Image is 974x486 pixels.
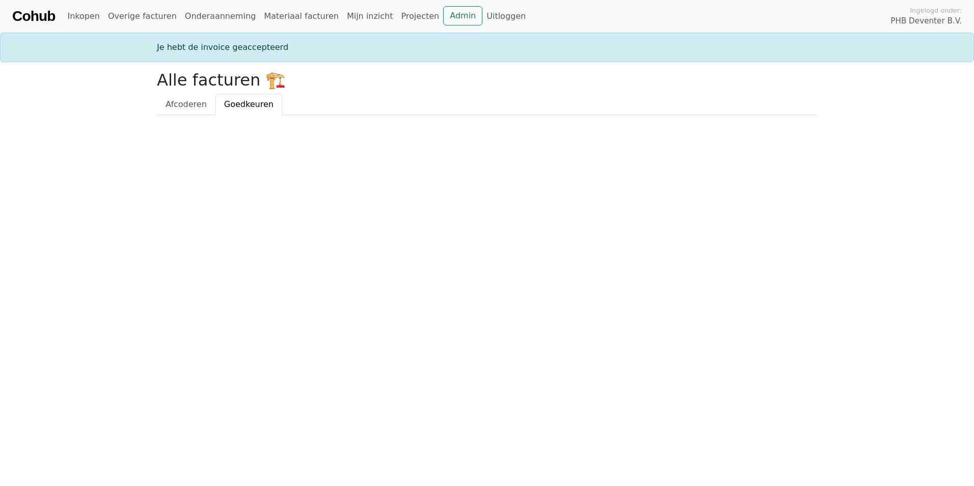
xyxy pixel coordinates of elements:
[157,94,215,115] a: Afcoderen
[181,6,260,26] a: Onderaanneming
[224,99,274,109] span: Goedkeuren
[890,15,962,27] span: PHB Deventer B.V.
[910,6,962,15] span: Ingelogd onder:
[443,6,482,25] a: Admin
[151,41,823,53] div: Je hebt de invoice geaccepteerd
[104,6,181,26] a: Overige facturen
[63,6,103,26] a: Inkopen
[397,6,443,26] a: Projecten
[12,4,55,29] a: Cohub
[157,70,817,90] h2: Alle facturen 🏗️
[260,6,343,26] a: Materiaal facturen
[343,6,397,26] a: Mijn inzicht
[166,99,207,109] span: Afcoderen
[482,6,530,26] a: Uitloggen
[215,94,282,115] a: Goedkeuren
